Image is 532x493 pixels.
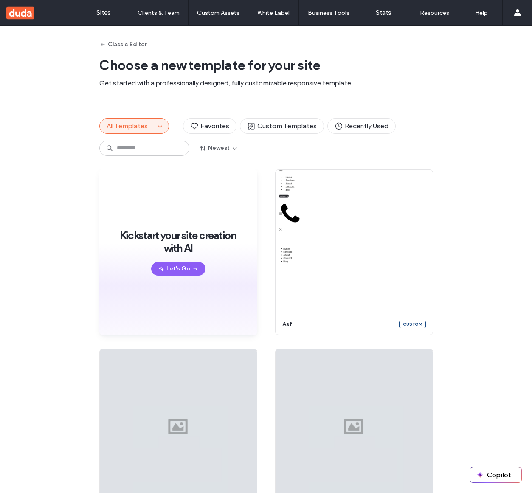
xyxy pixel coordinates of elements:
span: All Templates [107,122,148,130]
label: Sites [96,9,111,17]
label: Clients & Team [138,9,180,17]
button: Recently Used [327,118,396,134]
span: Recently Used [335,121,388,131]
button: Copilot [470,467,521,482]
button: All Templates [100,119,155,133]
button: Let's Go [151,262,205,276]
span: Choose a new template for your site [99,56,433,73]
label: Resources [420,9,449,17]
label: Stats [376,9,391,17]
button: Favorites [183,118,236,134]
span: Get started with a professionally designed, fully customizable responsive template. [99,79,433,88]
span: Favorites [190,121,229,131]
button: Newest [193,141,245,155]
label: White Label [257,9,290,17]
span: Kickstart your site creation with AI [111,229,246,254]
button: Classic Editor [99,38,146,51]
span: asf [282,320,394,329]
div: Custom [399,321,426,328]
button: Custom Templates [240,118,324,134]
span: Custom Templates [247,121,317,131]
label: Business Tools [308,9,349,17]
label: Custom Assets [197,9,239,17]
label: Help [475,9,488,17]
